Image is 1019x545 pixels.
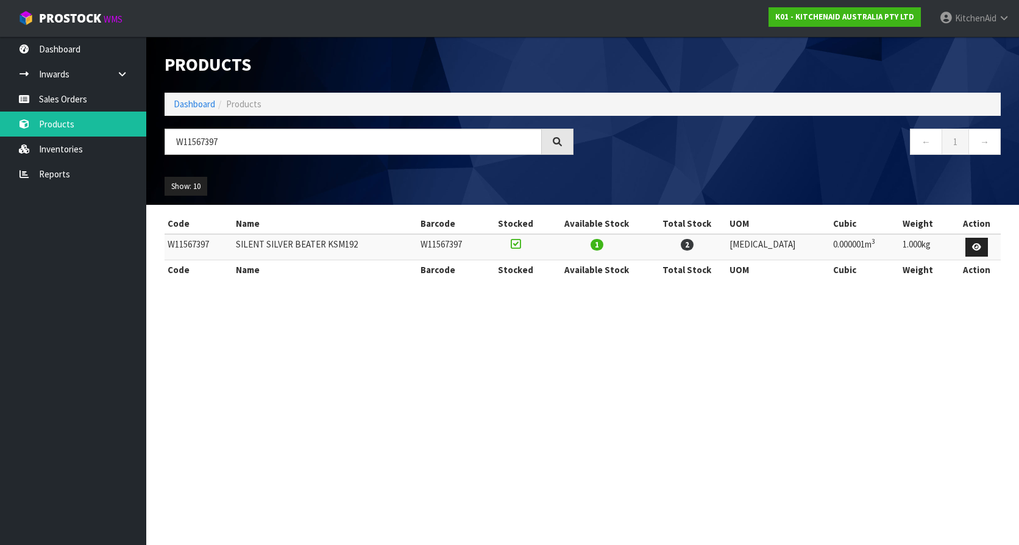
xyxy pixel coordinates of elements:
[104,13,122,25] small: WMS
[165,260,233,280] th: Code
[226,98,261,110] span: Products
[18,10,34,26] img: cube-alt.png
[174,98,215,110] a: Dashboard
[165,177,207,196] button: Show: 10
[681,239,694,251] span: 2
[486,214,545,233] th: Stocked
[726,260,830,280] th: UOM
[775,12,914,22] strong: K01 - KITCHENAID AUSTRALIA PTY LTD
[648,214,727,233] th: Total Stock
[910,129,942,155] a: ←
[417,214,486,233] th: Barcode
[486,260,545,280] th: Stocked
[726,214,830,233] th: UOM
[953,214,1001,233] th: Action
[545,260,647,280] th: Available Stock
[726,234,830,260] td: [MEDICAL_DATA]
[165,55,573,74] h1: Products
[830,234,900,260] td: 0.000001m
[942,129,969,155] a: 1
[417,260,486,280] th: Barcode
[900,214,952,233] th: Weight
[830,214,900,233] th: Cubic
[830,260,900,280] th: Cubic
[39,10,101,26] span: ProStock
[165,214,233,233] th: Code
[953,260,1001,280] th: Action
[165,234,233,260] td: W11567397
[591,239,603,251] span: 1
[872,237,875,246] sup: 3
[417,234,486,260] td: W11567397
[233,214,417,233] th: Name
[968,129,1001,155] a: →
[900,234,952,260] td: 1.000kg
[900,260,952,280] th: Weight
[648,260,727,280] th: Total Stock
[233,260,417,280] th: Name
[165,129,542,155] input: Search products
[233,234,417,260] td: SILENT SILVER BEATER KSM192
[955,12,996,24] span: KitchenAid
[592,129,1001,159] nav: Page navigation
[545,214,647,233] th: Available Stock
